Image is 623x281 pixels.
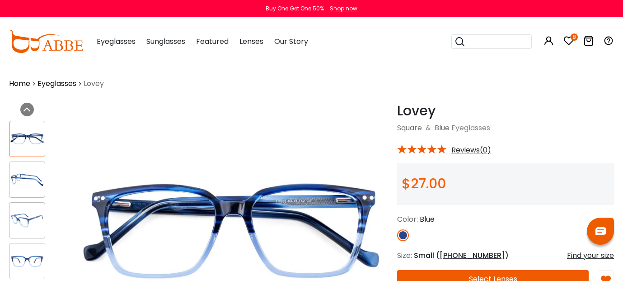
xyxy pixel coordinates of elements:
span: Lenses [239,36,263,47]
span: Eyeglasses [451,123,490,133]
span: Reviews(0) [451,146,491,154]
span: Our Story [274,36,308,47]
a: Shop now [325,5,357,12]
span: Color: [397,214,418,224]
img: Lovey Blue Acetate Eyeglasses , SpringHinges , UniversalBridgeFit Frames from ABBE Glasses [9,212,45,229]
span: [PHONE_NUMBER] [440,250,505,261]
div: Shop now [330,5,357,13]
a: Blue [435,123,450,133]
div: Buy One Get One 50% [266,5,324,13]
img: Lovey Blue Acetate Eyeglasses , SpringHinges , UniversalBridgeFit Frames from ABBE Glasses [9,252,45,270]
a: Square [397,123,422,133]
span: Featured [196,36,229,47]
span: Size: [397,250,412,261]
span: Sunglasses [146,36,185,47]
span: Small ( ) [414,250,509,261]
span: Eyeglasses [97,36,136,47]
img: chat [595,227,606,235]
img: Lovey Blue Acetate Eyeglasses , SpringHinges , UniversalBridgeFit Frames from ABBE Glasses [9,171,45,189]
h1: Lovey [397,103,614,119]
span: & [424,123,433,133]
a: Eyeglasses [37,78,76,89]
a: 8 [563,37,574,48]
span: Lovey [84,78,104,89]
span: Blue [420,214,435,224]
i: 8 [571,33,578,41]
span: $27.00 [402,174,446,193]
img: abbeglasses.com [9,30,83,53]
div: Find your size [567,250,614,261]
img: Lovey Blue Acetate Eyeglasses , SpringHinges , UniversalBridgeFit Frames from ABBE Glasses [9,130,45,148]
a: Home [9,78,30,89]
